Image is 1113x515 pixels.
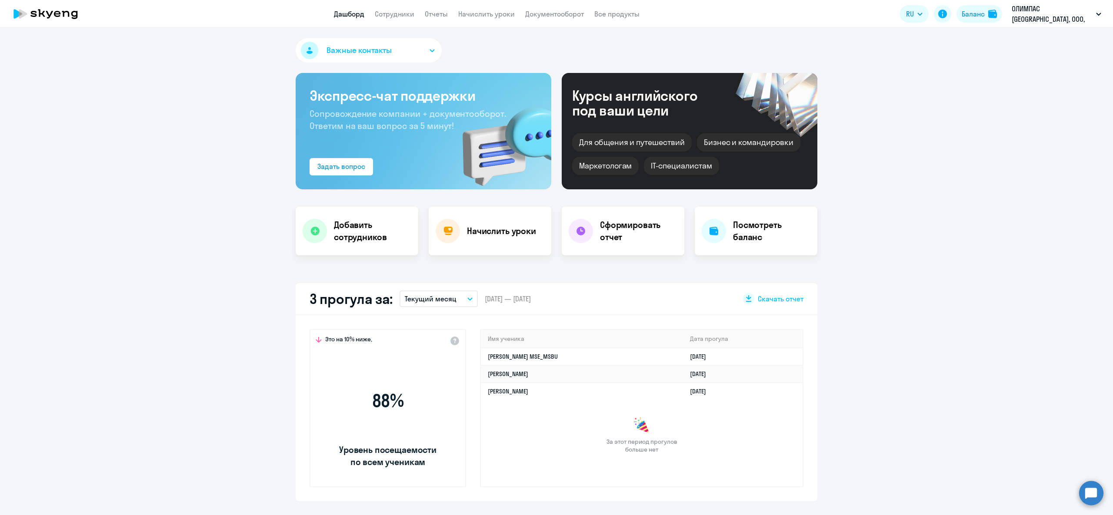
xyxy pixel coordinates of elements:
div: IT-специалистам [644,157,719,175]
span: Важные контакты [327,45,392,56]
a: [PERSON_NAME] [488,387,528,395]
button: Важные контакты [296,38,442,63]
span: 88 % [338,390,438,411]
a: Начислить уроки [458,10,515,18]
div: Курсы английского под ваши цели [572,88,721,118]
span: Скачать отчет [758,294,803,304]
button: ОЛИМПАС [GEOGRAPHIC_DATA], ООО, Основной МСК [1007,3,1106,24]
button: Текущий месяц [400,291,478,307]
div: Бизнес и командировки [697,133,800,152]
a: [PERSON_NAME] [488,370,528,378]
button: RU [900,5,929,23]
a: Документооборот [525,10,584,18]
a: Отчеты [425,10,448,18]
span: RU [906,9,914,19]
div: Баланс [962,9,985,19]
div: Задать вопрос [317,161,365,172]
button: Задать вопрос [310,158,373,175]
p: ОЛИМПАС [GEOGRAPHIC_DATA], ООО, Основной МСК [1012,3,1093,24]
img: balance [988,10,997,18]
button: Балансbalance [956,5,1002,23]
span: За этот период прогулов больше нет [605,438,678,453]
div: Для общения и путешествий [572,133,692,152]
h4: Сформировать отчет [600,219,677,243]
a: [DATE] [690,370,713,378]
h4: Добавить сотрудников [334,219,411,243]
h4: Начислить уроки [467,225,536,237]
span: Сопровождение компании + документооборот. Ответим на ваш вопрос за 5 минут! [310,108,506,131]
p: Текущий месяц [405,294,457,304]
h2: 3 прогула за: [310,290,393,307]
span: Уровень посещаемости по всем ученикам [338,444,438,468]
h4: Посмотреть баланс [733,219,810,243]
th: Имя ученика [481,330,683,348]
a: [PERSON_NAME] MSE_MSBU [488,353,558,360]
a: Дашборд [334,10,364,18]
a: [DATE] [690,353,713,360]
a: Сотрудники [375,10,414,18]
div: Маркетологам [572,157,639,175]
h3: Экспресс-чат поддержки [310,87,537,104]
a: [DATE] [690,387,713,395]
a: Все продукты [594,10,640,18]
img: congrats [633,417,650,434]
span: [DATE] — [DATE] [485,294,531,304]
th: Дата прогула [683,330,803,348]
span: Это на 10% ниже, [325,335,372,346]
img: bg-img [450,92,551,189]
